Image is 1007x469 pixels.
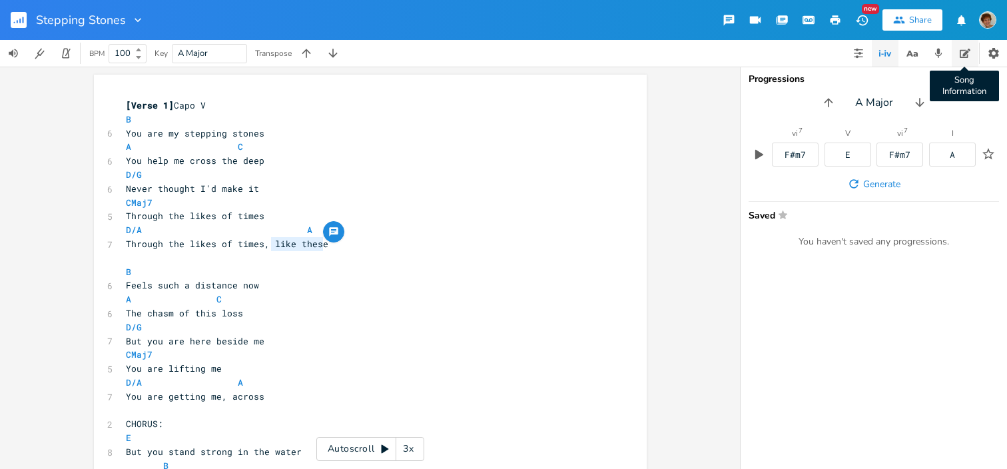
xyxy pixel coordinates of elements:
[126,418,163,430] span: CHORUS:
[126,432,131,444] span: E
[909,14,932,26] div: Share
[126,155,264,167] span: You help me cross the deep
[799,127,803,134] sup: 7
[126,210,264,222] span: Through the likes of times
[126,99,174,111] span: [Verse 1]
[216,293,222,305] span: C
[396,437,420,461] div: 3x
[952,129,954,137] div: I
[889,151,910,159] div: F#m7
[862,4,879,14] div: New
[126,446,302,458] span: But you stand strong in the water
[845,151,850,159] div: E
[126,113,131,125] span: B
[785,151,806,159] div: F#m7
[126,348,153,360] span: CMaj7
[904,127,908,134] sup: 7
[126,362,222,374] span: You are lifting me
[238,376,243,388] span: A
[950,151,955,159] div: A
[36,14,126,26] span: Stepping Stones
[882,9,942,31] button: Share
[897,129,903,137] div: vi
[126,197,153,209] span: CMaj7
[238,141,243,153] span: C
[126,127,264,139] span: You are my stepping stones
[848,8,875,32] button: New
[126,335,264,347] span: But you are here beside me
[126,321,142,333] span: D/G
[316,437,424,461] div: Autoscroll
[89,50,105,57] div: BPM
[126,376,142,388] span: D/A
[845,129,850,137] div: V
[792,129,798,137] div: vi
[126,169,142,181] span: D/G
[952,40,978,67] button: Song Information
[126,266,131,278] span: B
[863,178,900,191] span: Generate
[749,210,991,220] span: Saved
[126,293,131,305] span: A
[126,99,206,111] span: Capo V
[126,307,243,319] span: The chasm of this loss
[855,95,893,111] span: A Major
[126,141,131,153] span: A
[126,183,259,195] span: Never thought I'd make it
[126,238,328,250] span: Through the likes of times, like these
[178,47,208,59] span: A Major
[126,224,142,236] span: D/A
[307,224,312,236] span: A
[749,75,999,84] div: Progressions
[749,236,999,248] div: You haven't saved any progressions.
[155,49,168,57] div: Key
[842,172,906,196] button: Generate
[255,49,292,57] div: Transpose
[126,390,264,402] span: You are getting me, across
[126,279,259,291] span: Feels such a distance now
[979,11,996,29] img: scohenmusic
